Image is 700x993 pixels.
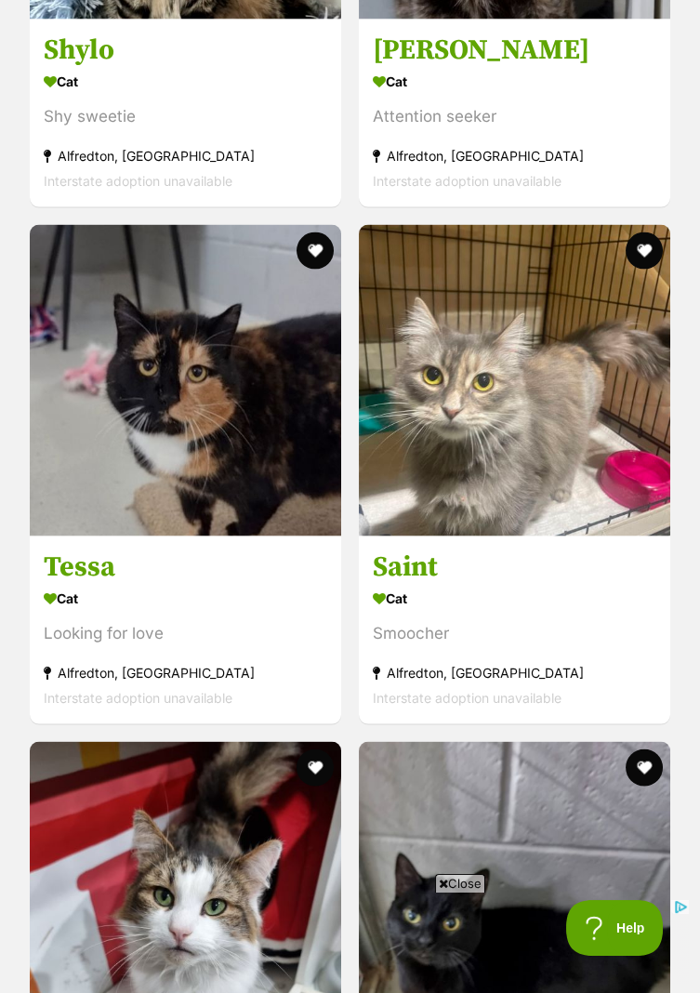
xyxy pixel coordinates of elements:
[44,585,327,612] div: Cat
[373,585,656,612] div: Cat
[44,143,327,168] div: Alfredton, [GEOGRAPHIC_DATA]
[44,68,327,95] div: Cat
[44,549,327,585] h3: Tessa
[373,104,656,129] div: Attention seeker
[373,173,561,189] span: Interstate adoption unavailable
[373,33,656,68] h3: [PERSON_NAME]
[373,660,656,685] div: Alfredton, [GEOGRAPHIC_DATA]
[435,874,485,893] span: Close
[297,232,334,270] button: favourite
[359,536,670,724] a: Saint Cat Smoocher Alfredton, [GEOGRAPHIC_DATA] Interstate adoption unavailable favourite
[359,19,670,207] a: [PERSON_NAME] Cat Attention seeker Alfredton, [GEOGRAPHIC_DATA] Interstate adoption unavailable f...
[44,621,327,646] div: Looking for love
[30,536,341,724] a: Tessa Cat Looking for love Alfredton, [GEOGRAPHIC_DATA] Interstate adoption unavailable favourite
[626,232,663,270] button: favourite
[626,749,663,787] button: favourite
[44,660,327,685] div: Alfredton, [GEOGRAPHIC_DATA]
[297,749,334,787] button: favourite
[44,173,232,189] span: Interstate adoption unavailable
[566,900,663,956] iframe: Help Scout Beacon - Open
[359,225,670,536] img: Saint
[373,690,561,706] span: Interstate adoption unavailable
[373,549,656,585] h3: Saint
[30,225,341,536] img: Tessa
[373,68,656,95] div: Cat
[30,19,341,207] a: Shylo Cat Shy sweetie Alfredton, [GEOGRAPHIC_DATA] Interstate adoption unavailable favourite
[373,143,656,168] div: Alfredton, [GEOGRAPHIC_DATA]
[12,900,689,984] iframe: Advertisement
[44,33,327,68] h3: Shylo
[373,621,656,646] div: Smoocher
[44,104,327,129] div: Shy sweetie
[44,690,232,706] span: Interstate adoption unavailable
